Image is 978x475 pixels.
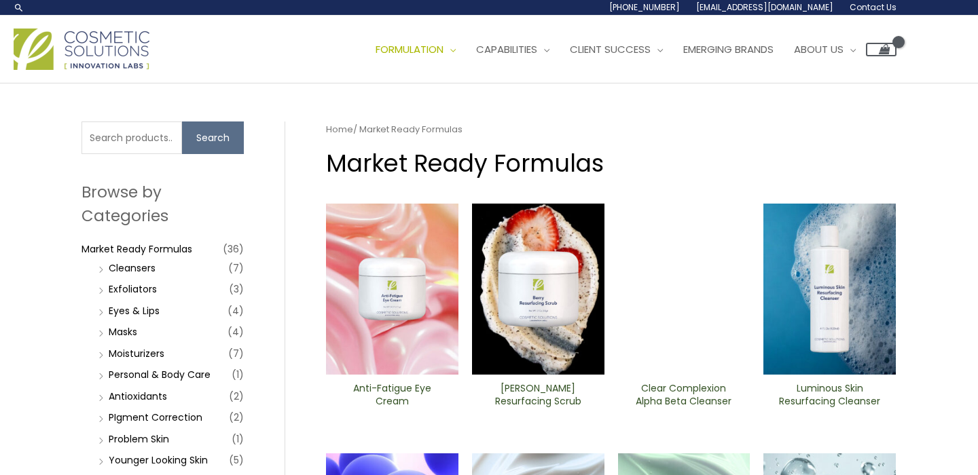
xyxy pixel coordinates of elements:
a: Exfoliators [109,282,157,296]
a: About Us [784,29,866,70]
img: Cosmetic Solutions Logo [14,28,149,70]
nav: Site Navigation [355,29,896,70]
a: Problem Skin [109,432,169,446]
a: Formulation [365,29,466,70]
a: Eyes & Lips [109,304,160,318]
h1: Market Ready Formulas [326,147,896,180]
a: Personal & Body Care [109,368,211,381]
span: (4) [228,301,244,320]
span: (7) [228,259,244,278]
span: About Us [794,42,844,56]
h2: Anti-Fatigue Eye Cream [338,382,447,408]
a: Clear Complexion Alpha Beta ​Cleanser [629,382,738,413]
h2: [PERSON_NAME] Resurfacing Scrub [484,382,593,408]
span: Contact Us [850,1,896,13]
a: Client Success [560,29,673,70]
span: [EMAIL_ADDRESS][DOMAIN_NAME] [696,1,833,13]
h2: Luminous Skin Resurfacing ​Cleanser [775,382,884,408]
button: Search [182,121,244,154]
a: Anti-Fatigue Eye Cream [338,382,447,413]
img: Clear Complexion Alpha Beta ​Cleanser [618,204,750,375]
a: Antioxidants [109,389,167,403]
span: Capabilities [476,42,537,56]
span: (36) [223,240,244,259]
a: PIgment Correction [109,411,202,424]
img: Anti Fatigue Eye Cream [326,204,458,375]
span: (5) [229,451,244,470]
a: Masks [109,325,137,339]
a: Emerging Brands [673,29,784,70]
span: [PHONE_NUMBER] [609,1,680,13]
img: Berry Resurfacing Scrub [472,204,604,375]
input: Search products… [81,121,182,154]
a: Luminous Skin Resurfacing ​Cleanser [775,382,884,413]
span: (1) [232,365,244,384]
span: Client Success [570,42,651,56]
a: [PERSON_NAME] Resurfacing Scrub [484,382,593,413]
a: Capabilities [466,29,560,70]
span: (7) [228,344,244,363]
h2: Clear Complexion Alpha Beta ​Cleanser [629,382,738,408]
a: Home [326,123,353,136]
a: Cleansers [109,261,156,275]
a: Moisturizers [109,347,164,360]
a: Market Ready Formulas [81,242,192,256]
span: Emerging Brands [683,42,774,56]
a: Search icon link [14,2,24,13]
img: Luminous Skin Resurfacing ​Cleanser [763,204,896,375]
span: (2) [229,387,244,406]
span: (3) [229,280,244,299]
span: (2) [229,408,244,427]
span: (4) [228,322,244,341]
nav: Breadcrumb [326,121,896,138]
a: Younger Looking Skin [109,453,208,467]
h2: Browse by Categories [81,180,244,227]
a: View Shopping Cart, empty [866,43,896,56]
span: Formulation [376,42,443,56]
span: (1) [232,430,244,449]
